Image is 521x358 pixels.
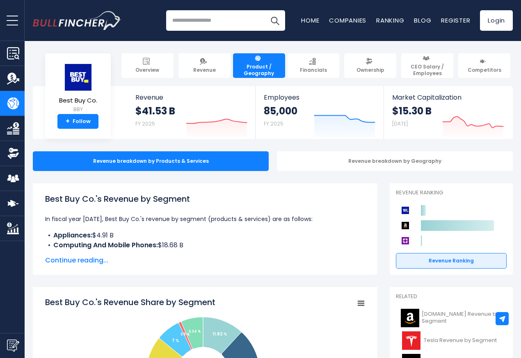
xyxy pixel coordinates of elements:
[121,53,174,78] a: Overview
[401,53,453,78] a: CEO Salary / Employees
[256,86,383,139] a: Employees 85,000 FY 2025
[189,329,201,334] tspan: 6.34 %
[356,67,384,73] span: Ownership
[233,53,285,78] a: Product / Geography
[66,118,70,125] strong: +
[265,10,285,31] button: Search
[400,235,411,246] img: Wayfair competitors logo
[127,86,256,139] a: Revenue $41.53 B FY 2025
[401,331,421,350] img: TSLA logo
[480,10,513,31] a: Login
[172,337,179,344] tspan: 7 %
[329,16,366,25] a: Companies
[135,93,247,101] span: Revenue
[396,329,507,352] a: Tesla Revenue by Segment
[392,105,432,117] strong: $15.30 B
[392,120,408,127] small: [DATE]
[33,151,269,171] div: Revenue breakdown by Products & Services
[424,337,497,344] span: Tesla Revenue by Segment
[264,105,297,117] strong: 85,000
[33,11,121,30] img: Bullfincher logo
[264,120,283,127] small: FY 2025
[59,97,97,104] span: Best Buy Co.
[384,86,512,139] a: Market Capitalization $15.30 B [DATE]
[458,53,510,78] a: Competitors
[53,240,158,250] b: Computing And Mobile Phones:
[300,67,327,73] span: Financials
[288,53,340,78] a: Financials
[33,11,121,30] a: Go to homepage
[135,105,175,117] strong: $41.53 B
[45,193,365,205] h1: Best Buy Co.'s Revenue by Segment
[59,63,98,114] a: Best Buy Co. BBY
[401,309,419,327] img: AMZN logo
[45,255,365,265] span: Continue reading...
[57,114,98,129] a: +Follow
[237,64,281,76] span: Product / Geography
[422,311,502,325] span: [DOMAIN_NAME] Revenue by Segment
[277,151,513,171] div: Revenue breakdown by Geography
[135,67,159,73] span: Overview
[193,67,216,73] span: Revenue
[301,16,319,25] a: Home
[181,332,190,337] tspan: 0.8 %
[441,16,470,25] a: Register
[400,220,411,231] img: Amazon.com competitors logo
[264,93,375,101] span: Employees
[213,331,227,337] tspan: 11.82 %
[468,67,501,73] span: Competitors
[400,205,411,216] img: Best Buy Co. competitors logo
[59,106,97,113] small: BBY
[344,53,396,78] a: Ownership
[392,93,504,101] span: Market Capitalization
[376,16,404,25] a: Ranking
[45,296,215,308] tspan: Best Buy Co.'s Revenue Share by Segment
[7,147,19,160] img: Ownership
[45,230,365,240] li: $4.91 B
[45,214,365,224] p: In fiscal year [DATE], Best Buy Co.'s revenue by segment (products & services) are as follows:
[414,16,431,25] a: Blog
[396,189,507,196] p: Revenue Ranking
[396,253,507,269] a: Revenue Ranking
[396,293,507,300] p: Related
[396,307,507,329] a: [DOMAIN_NAME] Revenue by Segment
[178,53,231,78] a: Revenue
[135,120,155,127] small: FY 2025
[45,240,365,250] li: $18.68 B
[53,230,92,240] b: Appliances:
[405,64,450,76] span: CEO Salary / Employees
